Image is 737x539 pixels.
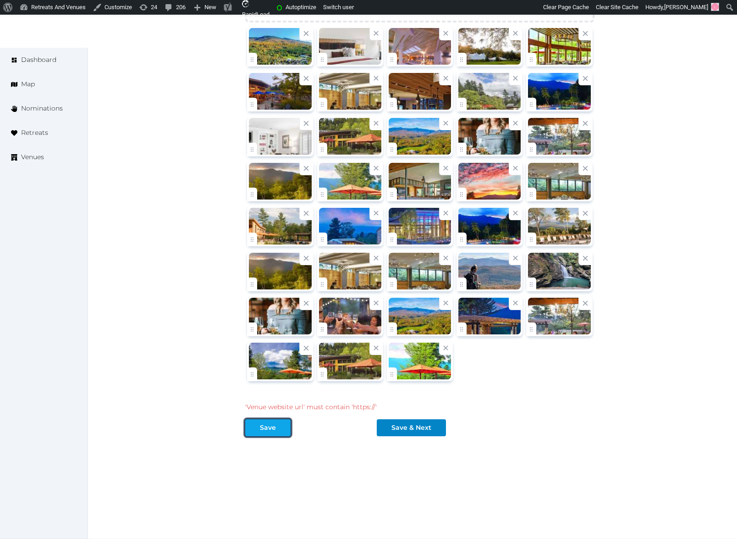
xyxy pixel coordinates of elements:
[21,152,44,162] span: Venues
[543,4,589,11] span: Clear Page Cache
[664,4,708,11] span: [PERSON_NAME]
[21,55,56,65] span: Dashboard
[377,419,446,436] button: Save & Next
[596,4,638,11] span: Clear Site Cache
[21,79,35,89] span: Map
[21,128,48,138] span: Retreats
[21,104,63,113] span: Nominations
[245,402,377,412] div: 'Venue website url' must contain 'https://'
[245,419,291,436] button: Save
[391,423,431,433] div: Save & Next
[260,423,276,433] div: Save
